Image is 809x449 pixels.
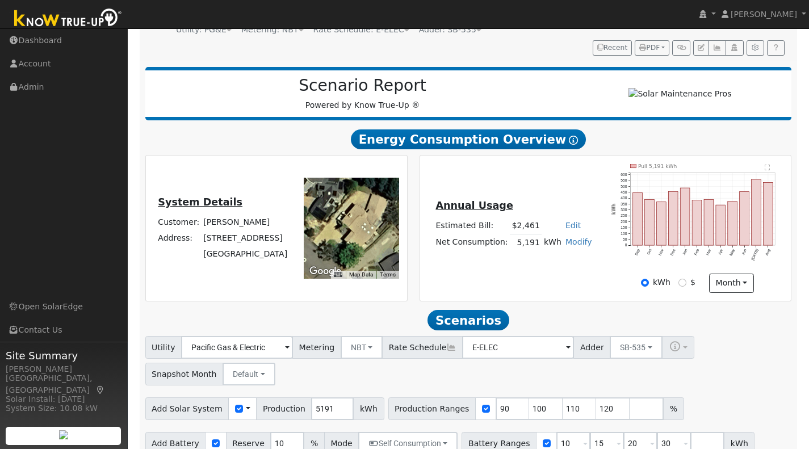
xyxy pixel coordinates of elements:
td: Estimated Bill: [434,218,510,234]
label: $ [690,276,695,288]
text: May [729,248,736,257]
td: [PERSON_NAME] [202,214,290,230]
text: 300 [621,208,627,212]
div: Metering: NBT [241,24,304,36]
text: Apr [718,247,724,255]
text: 0 [625,243,627,247]
a: Edit [565,221,581,230]
text: Jun [741,248,748,255]
span: Production [256,397,312,420]
button: PDF [635,40,669,56]
text: Mar [706,247,712,255]
text: 150 [621,225,627,229]
span: Energy Consumption Overview [351,129,586,150]
input: kWh [641,279,649,287]
span: Alias: None [313,25,409,34]
button: Multi-Series Graph [709,40,726,56]
text: kWh [611,203,617,215]
div: Powered by Know True-Up ® [151,76,575,111]
label: kWh [653,276,670,288]
button: Default [223,363,275,385]
a: Modify [565,237,592,246]
rect: onclick="" [681,188,690,245]
button: Generate Report Link [672,40,690,56]
span: Site Summary [6,348,121,363]
rect: onclick="" [669,191,678,245]
td: 5,191 [510,234,542,251]
span: PDF [639,44,660,52]
rect: onclick="" [752,179,761,245]
span: Add Solar System [145,397,229,420]
div: [GEOGRAPHIC_DATA], [GEOGRAPHIC_DATA] [6,372,121,396]
span: % [663,397,684,420]
button: SB-535 [610,336,663,359]
span: Utility [145,336,182,359]
rect: onclick="" [657,202,667,245]
img: retrieve [59,430,68,439]
rect: onclick="" [728,201,737,245]
rect: onclick="" [740,191,749,245]
rect: onclick="" [764,182,773,245]
text: Oct [647,248,653,255]
a: Map [95,385,106,395]
button: NBT [341,336,383,359]
button: Edit User [693,40,709,56]
text: 450 [621,190,627,194]
div: Adder: SB-535 [419,24,481,36]
a: Help Link [767,40,785,56]
img: Google [307,264,344,279]
text: Jan [682,248,688,255]
rect: onclick="" [704,199,714,245]
text: Nov [658,247,665,255]
text:  [765,164,770,170]
text: 600 [621,173,627,177]
span: Adder [573,336,610,359]
text: 500 [621,184,627,188]
span: Metering [292,336,341,359]
input: Select a Rate Schedule [462,336,574,359]
text: 400 [621,196,627,200]
text: 250 [621,213,627,217]
div: System Size: 10.08 kW [6,402,121,414]
button: Recent [593,40,632,56]
text: 550 [621,178,627,182]
button: Login As [726,40,743,56]
td: Net Consumption: [434,234,510,251]
img: Know True-Up [9,6,128,32]
button: Keyboard shortcuts [334,271,342,279]
td: Customer: [156,214,202,230]
button: Settings [747,40,764,56]
u: Annual Usage [435,200,513,211]
rect: onclick="" [716,205,726,245]
text: 50 [623,237,627,241]
u: System Details [158,196,242,208]
td: [STREET_ADDRESS] [202,230,290,246]
a: Terms (opens in new tab) [380,271,396,278]
div: Utility: PG&E [176,24,232,36]
button: Map Data [349,271,373,279]
text: Pull 5,191 kWh [638,162,677,169]
span: Snapshot Month [145,363,224,385]
text: Aug [765,248,772,256]
td: kWh [542,234,563,251]
text: Sep [634,248,641,256]
text: 350 [621,202,627,205]
button: month [709,274,754,293]
span: Rate Schedule [382,336,463,359]
span: Production Ranges [388,397,476,420]
div: Solar Install: [DATE] [6,393,121,405]
span: [PERSON_NAME] [731,10,797,19]
i: Show Help [569,136,578,145]
td: $2,461 [510,218,542,234]
span: Scenarios [427,310,509,330]
img: Solar Maintenance Pros [628,88,731,100]
text: 100 [621,231,627,235]
rect: onclick="" [693,200,702,245]
text: Feb [694,248,700,256]
a: Open this area in Google Maps (opens a new window) [307,264,344,279]
span: kWh [353,397,384,420]
rect: onclick="" [633,192,643,245]
td: [GEOGRAPHIC_DATA] [202,246,290,262]
input: Select a Utility [181,336,293,359]
h2: Scenario Report [157,76,568,95]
